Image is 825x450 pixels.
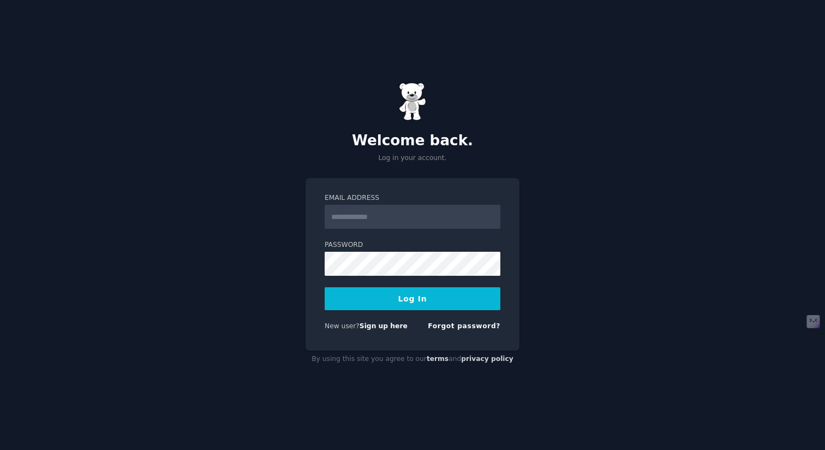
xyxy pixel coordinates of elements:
[360,322,408,330] a: Sign up here
[399,82,426,121] img: Gummy Bear
[306,132,519,150] h2: Welcome back.
[427,355,449,363] a: terms
[306,351,519,368] div: By using this site you agree to our and
[325,193,500,203] label: Email Address
[325,287,500,310] button: Log In
[325,322,360,330] span: New user?
[325,240,500,250] label: Password
[428,322,500,330] a: Forgot password?
[461,355,513,363] a: privacy policy
[306,153,519,163] p: Log in your account.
